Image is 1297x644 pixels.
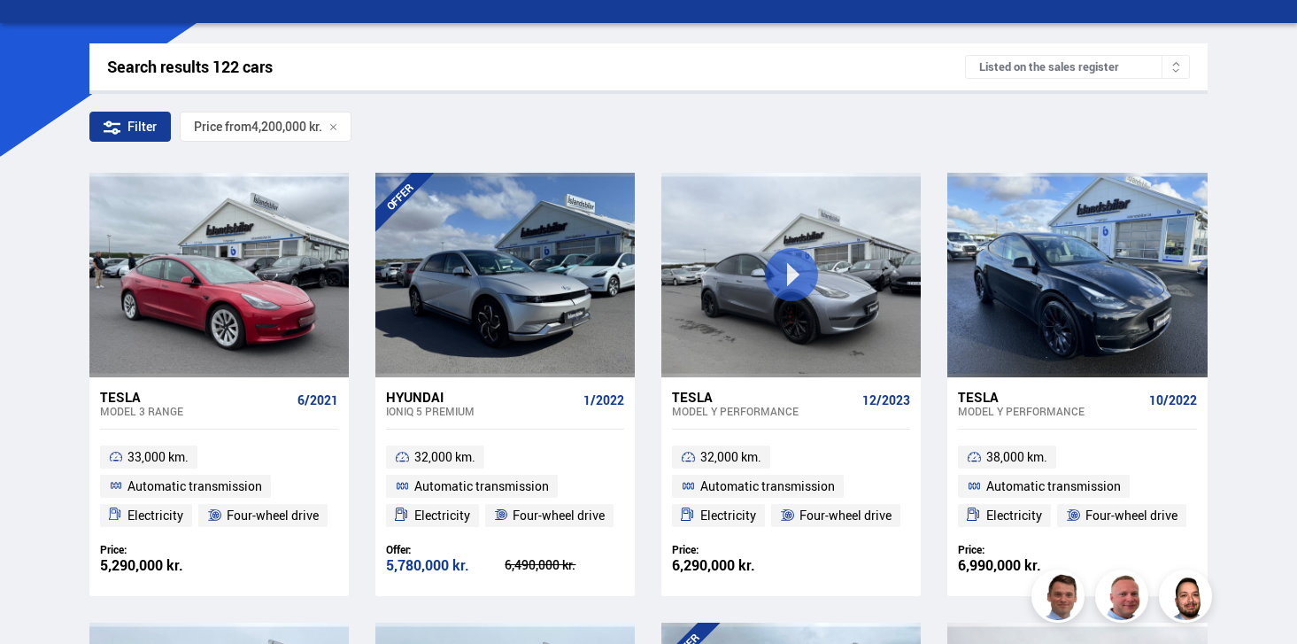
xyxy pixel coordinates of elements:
a: Tesla Model Y PERFORMANCE 12/2023 32,000 km. Automatic transmission Electricity Four-wheel drive ... [661,377,921,596]
font: Electricity [127,507,183,524]
font: Model Y PERFORMANCE [672,404,799,418]
font: 4,200,000 kr. [251,118,322,135]
font: 32,000 km. [414,448,475,465]
font: Price from [194,118,251,135]
font: Four-wheel drive [799,507,892,524]
font: Search results 122 cars [107,56,273,77]
font: Electricity [414,507,470,524]
font: Automatic transmission [986,477,1121,494]
a: Hyundai IONIQ 5 PREMIUM 1/2022 32,000 km. Automatic transmission Electricity Four-wheel drive Off... [375,377,635,596]
font: Tesla [672,388,713,406]
font: Model 3 RANGE [100,404,183,418]
font: Four-wheel drive [513,507,605,524]
font: Price: [958,542,984,556]
font: Electricity [986,507,1042,524]
font: 38,000 km. [986,448,1047,465]
font: 6,990,000 kr. [958,555,1041,575]
font: Offer: [386,542,411,556]
font: 5,290,000 kr. [100,555,183,575]
font: 32,000 km. [700,448,761,465]
font: Tesla [958,388,999,406]
font: Price: [672,542,699,556]
font: Automatic transmission [700,477,835,494]
img: nhp88E3Fdnt1Opn2.png [1162,572,1215,625]
font: 1/2022 [583,392,624,408]
img: FbJEzSuNWCJXmdc-.webp [1034,572,1087,625]
font: 6/2021 [297,392,338,408]
font: Automatic transmission [414,477,549,494]
font: 33,000 km. [127,448,189,465]
font: Automatic transmission [127,477,262,494]
font: Filter [127,118,157,135]
font: Model Y PERFORMANCE [958,404,1085,418]
font: 5,780,000 kr. [386,555,469,575]
font: 10/2022 [1149,392,1197,408]
font: Electricity [700,507,756,524]
font: Price: [100,542,127,556]
button: Open LiveChat chat widget [14,7,67,60]
font: 12/2023 [862,392,910,408]
font: 6,290,000 kr. [672,555,755,575]
font: Four-wheel drive [1085,507,1177,524]
font: Four-wheel drive [227,507,319,524]
font: IONIQ 5 PREMIUM [386,404,475,418]
a: Tesla Model Y PERFORMANCE 10/2022 38,000 km. Automatic transmission Electricity Four-wheel drive ... [947,377,1207,596]
font: Hyundai [386,388,444,406]
font: Listed on the sales register [979,58,1119,74]
font: 6,490,000 kr. [505,556,575,573]
a: Tesla Model 3 RANGE 6/2021 33,000 km. Automatic transmission Electricity Four-wheel drive Price: ... [89,377,349,596]
font: Tesla [100,388,141,406]
img: siFngHWaQ9KaOqBr.png [1098,572,1151,625]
